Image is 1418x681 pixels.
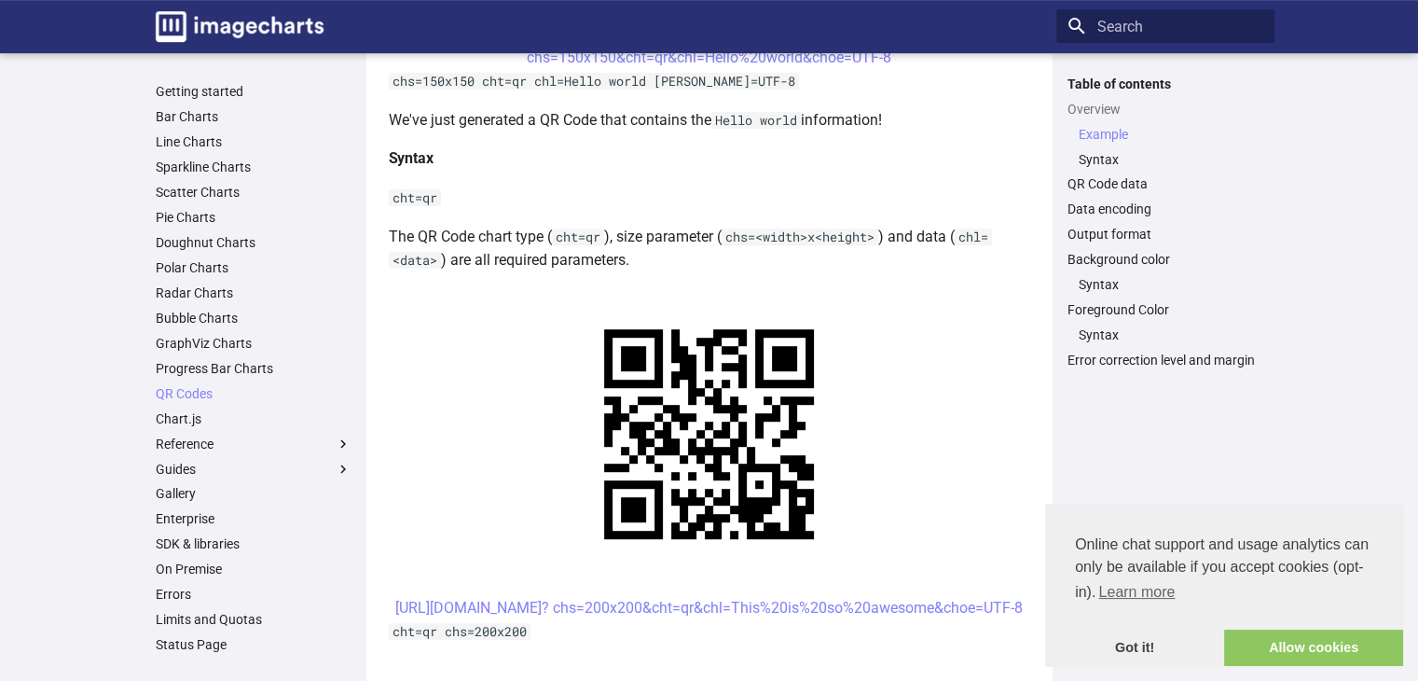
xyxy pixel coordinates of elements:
[1056,76,1274,92] label: Table of contents
[1045,630,1224,667] a: dismiss cookie message
[1067,276,1263,293] nav: Background color
[156,234,351,251] a: Doughnut Charts
[1067,301,1263,318] a: Foreground Color
[389,146,1030,171] h4: Syntax
[389,225,1030,272] p: The QR Code chart type ( ), size parameter ( ) and data ( ) are all required parameters.
[1067,101,1263,118] a: Overview
[156,485,351,502] a: Gallery
[1056,76,1274,369] nav: Table of contents
[156,561,351,577] a: On Premise
[156,410,351,427] a: Chart.js
[148,4,331,49] a: Image-Charts documentation
[156,133,351,150] a: Line Charts
[395,599,1023,617] a: [URL][DOMAIN_NAME]? chs=200x200&cht=qr&chl=This%20is%20so%20awesome&choe=UTF-8
[1045,504,1403,666] div: cookieconsent
[1079,276,1263,293] a: Syntax
[156,209,351,226] a: Pie Charts
[552,229,604,245] code: cht=qr
[1224,630,1403,667] a: allow cookies
[156,184,351,201] a: Scatter Charts
[156,335,351,352] a: GraphViz Charts
[711,112,801,129] code: Hello world
[389,189,441,206] code: cht=qr
[389,73,799,90] code: chs=150x150 cht=qr chl=Hello world [PERSON_NAME]=UTF-8
[156,636,351,653] a: Status Page
[1067,201,1263,217] a: Data encoding
[156,285,351,301] a: Radar Charts
[1056,9,1274,43] input: Search
[156,436,351,452] label: Reference
[156,385,351,402] a: QR Codes
[1067,226,1263,243] a: Output format
[156,510,351,527] a: Enterprise
[1067,251,1263,268] a: Background color
[389,623,530,640] code: cht=qr chs=200x200
[562,287,856,581] img: chart
[156,83,351,100] a: Getting started
[156,586,351,603] a: Errors
[389,108,1030,132] p: We've just generated a QR Code that contains the information!
[1095,578,1177,606] a: learn more about cookies
[722,229,878,245] code: chs=<width>x<height>
[1067,327,1263,343] nav: Foreground Color
[156,259,351,276] a: Polar Charts
[1079,151,1263,168] a: Syntax
[1067,175,1263,192] a: QR Code data
[156,108,351,125] a: Bar Charts
[1079,126,1263,143] a: Example
[156,535,351,552] a: SDK & libraries
[156,310,351,327] a: Bubble Charts
[1079,327,1263,343] a: Syntax
[156,461,351,478] label: Guides
[156,360,351,377] a: Progress Bar Charts
[156,11,324,42] img: logo
[1075,534,1373,606] span: Online chat support and usage analytics can only be available if you accept cookies (opt-in).
[156,159,351,175] a: Sparkline Charts
[527,24,891,66] a: [URL][DOMAIN_NAME]?chs=150x150&cht=qr&chl=Hello%20world&choe=UTF-8
[1067,126,1263,168] nav: Overview
[1067,352,1263,368] a: Error correction level and margin
[156,611,351,628] a: Limits and Quotas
